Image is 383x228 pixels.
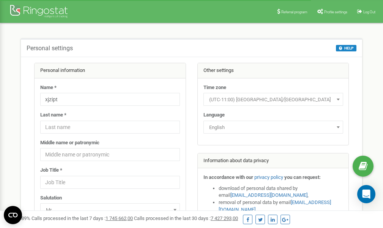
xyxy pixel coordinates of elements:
[40,203,180,216] span: Mr.
[40,121,180,134] input: Last name
[27,45,73,52] h5: Personal settings
[363,10,375,14] span: Log Out
[40,195,62,202] label: Salutation
[198,63,349,78] div: Other settings
[40,112,66,119] label: Last name *
[254,174,283,180] a: privacy policy
[134,215,238,221] span: Calls processed in the last 30 days :
[219,199,343,213] li: removal of personal data by email ,
[106,215,133,221] u: 1 745 662,00
[32,215,133,221] span: Calls processed in the last 7 days :
[203,84,226,91] label: Time zone
[40,167,62,174] label: Job Title *
[40,139,99,147] label: Middle name or patronymic
[203,112,225,119] label: Language
[230,192,307,198] a: [EMAIL_ADDRESS][DOMAIN_NAME]
[324,10,347,14] span: Profile settings
[211,215,238,221] u: 7 427 293,00
[281,10,307,14] span: Referral program
[35,63,186,78] div: Personal information
[206,94,340,105] span: (UTC-11:00) Pacific/Midway
[43,205,177,215] span: Mr.
[206,122,340,133] span: English
[336,45,356,51] button: HELP
[40,176,180,189] input: Job Title
[40,93,180,106] input: Name
[40,148,180,161] input: Middle name or patronymic
[4,206,22,224] button: Open CMP widget
[40,84,57,91] label: Name *
[219,185,343,199] li: download of personal data shared by email ,
[357,185,375,203] div: Open Intercom Messenger
[203,174,253,180] strong: In accordance with our
[203,93,343,106] span: (UTC-11:00) Pacific/Midway
[203,121,343,134] span: English
[198,153,349,169] div: Information about data privacy
[284,174,321,180] strong: you can request:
